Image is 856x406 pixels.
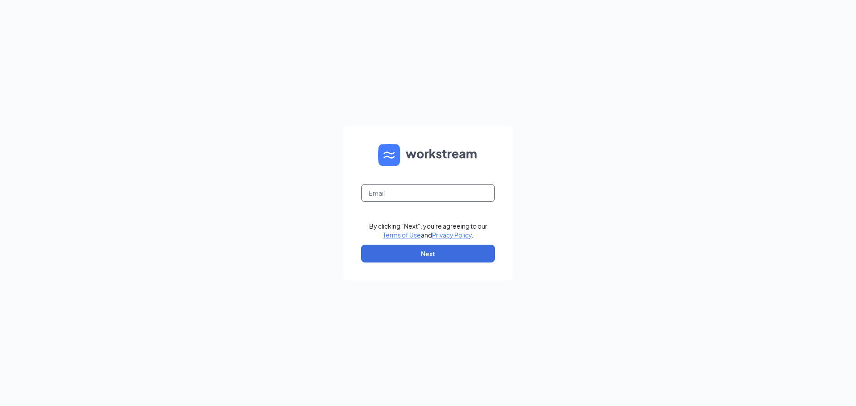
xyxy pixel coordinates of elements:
[361,184,495,202] input: Email
[432,231,472,239] a: Privacy Policy
[369,221,487,239] div: By clicking "Next", you're agreeing to our and .
[378,144,478,166] img: WS logo and Workstream text
[383,231,421,239] a: Terms of Use
[361,245,495,262] button: Next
